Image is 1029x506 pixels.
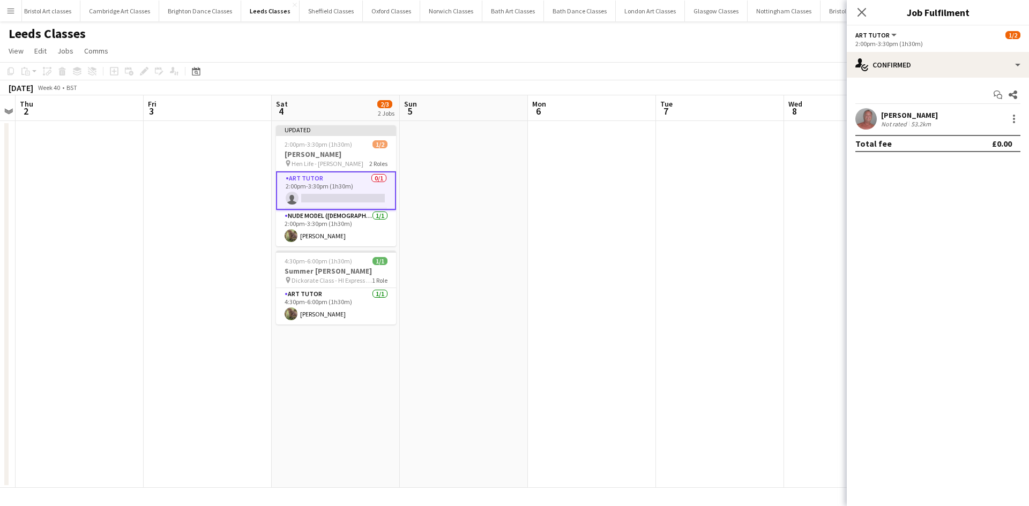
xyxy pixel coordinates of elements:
div: 2:00pm-3:30pm (1h30m) [855,40,1020,48]
div: Updated [276,125,396,134]
div: [DATE] [9,82,33,93]
div: Not rated [881,120,909,128]
a: Edit [30,44,51,58]
span: Thu [20,99,33,109]
button: Oxford Classes [363,1,420,21]
h3: [PERSON_NAME] [276,149,396,159]
button: Bath Art Classes [482,1,544,21]
div: Confirmed [847,52,1029,78]
div: 53.2km [909,120,933,128]
app-job-card: 4:30pm-6:00pm (1h30m)1/1Summer [PERSON_NAME] Dickorate Class - HI Express Leeds1 RoleArt Tutor1/1... [276,251,396,324]
a: Comms [80,44,113,58]
span: 2/3 [377,100,392,108]
span: 1/2 [372,140,387,148]
button: Norwich Classes [420,1,482,21]
span: Fri [148,99,156,109]
span: 2 [18,105,33,117]
app-job-card: Updated2:00pm-3:30pm (1h30m)1/2[PERSON_NAME] Hen Life - [PERSON_NAME]2 RolesArt Tutor0/12:00pm-3:... [276,125,396,246]
span: 4:30pm-6:00pm (1h30m) [285,257,352,265]
div: £0.00 [992,138,1012,149]
h1: Leeds Classes [9,26,86,42]
button: Nottingham Classes [748,1,821,21]
span: Mon [532,99,546,109]
span: Week 40 [35,84,62,92]
span: 6 [531,105,546,117]
span: Wed [788,99,802,109]
div: 2 Jobs [378,109,394,117]
button: Sheffield Classes [300,1,363,21]
span: Dickorate Class - HI Express Leeds [292,276,372,284]
span: 7 [659,105,673,117]
div: [PERSON_NAME] [881,110,938,120]
span: Hen Life - [PERSON_NAME] [292,160,363,168]
span: 1/1 [372,257,387,265]
h3: Summer [PERSON_NAME] [276,266,396,276]
h3: Job Fulfilment [847,5,1029,19]
span: 3 [146,105,156,117]
span: 8 [787,105,802,117]
span: Comms [84,46,108,56]
span: 1/2 [1005,31,1020,39]
span: 1 Role [372,276,387,284]
button: Leeds Classes [241,1,300,21]
app-card-role: Art Tutor1/14:30pm-6:00pm (1h30m)[PERSON_NAME] [276,288,396,324]
button: Glasgow Classes [685,1,748,21]
button: Cambridge Art Classes [80,1,159,21]
span: View [9,46,24,56]
a: View [4,44,28,58]
a: Jobs [53,44,78,58]
span: Edit [34,46,47,56]
span: 5 [402,105,417,117]
button: London Art Classes [616,1,685,21]
span: Art Tutor [855,31,890,39]
span: Tue [660,99,673,109]
button: Art Tutor [855,31,898,39]
span: 2 Roles [369,160,387,168]
app-card-role: Art Tutor0/12:00pm-3:30pm (1h30m) [276,171,396,210]
button: Bristol Art classes [16,1,80,21]
span: 2:00pm-3:30pm (1h30m) [285,140,352,148]
span: Sun [404,99,417,109]
span: 4 [274,105,288,117]
div: BST [66,84,77,92]
button: Bath Dance Classes [544,1,616,21]
div: Total fee [855,138,892,149]
span: Sat [276,99,288,109]
button: Brighton Dance Classes [159,1,241,21]
span: Jobs [57,46,73,56]
app-card-role: Nude Model ([DEMOGRAPHIC_DATA])1/12:00pm-3:30pm (1h30m)[PERSON_NAME] [276,210,396,246]
button: Bristol Dance Class [821,1,890,21]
